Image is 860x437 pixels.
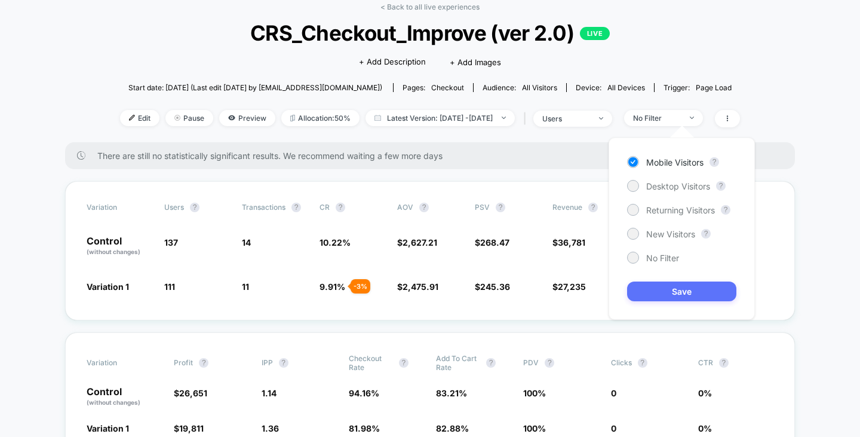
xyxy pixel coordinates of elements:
[436,423,469,433] span: 82.88 %
[646,157,704,167] span: Mobile Visitors
[664,83,732,92] div: Trigger:
[87,387,162,407] p: Control
[165,110,213,126] span: Pause
[87,248,140,255] span: (without changes)
[558,237,585,247] span: 36,781
[174,423,204,433] span: $
[496,203,505,212] button: ?
[87,282,129,292] span: Variation 1
[320,282,345,292] span: 9.91 %
[436,354,480,372] span: Add To Cart Rate
[580,27,610,40] p: LIVE
[87,399,140,406] span: (without changes)
[709,157,719,167] button: ?
[611,358,632,367] span: Clicks
[403,237,437,247] span: 2,627.21
[242,203,285,212] span: Transactions
[351,279,370,294] div: - 3 %
[436,388,467,398] span: 83.21 %
[633,114,681,123] div: No Filter
[611,423,616,433] span: 0
[450,57,501,67] span: + Add Images
[365,110,515,126] span: Latest Version: [DATE] - [DATE]
[566,83,654,92] span: Device:
[179,388,207,398] span: 26,651
[523,358,539,367] span: PDV
[199,358,208,368] button: ?
[164,237,178,247] span: 137
[374,115,381,121] img: calendar
[599,117,603,120] img: end
[397,282,438,292] span: $
[719,358,729,368] button: ?
[262,388,277,398] span: 1.14
[190,203,199,212] button: ?
[646,229,695,239] span: New Visitors
[646,205,715,215] span: Returning Visitors
[698,358,713,367] span: CTR
[542,114,590,123] div: users
[502,117,506,119] img: end
[87,203,152,212] span: Variation
[349,354,393,372] span: Checkout Rate
[397,237,437,247] span: $
[545,358,554,368] button: ?
[646,181,710,191] span: Desktop Visitors
[120,110,159,126] span: Edit
[607,83,645,92] span: all devices
[320,237,351,247] span: 10.22 %
[151,20,709,45] span: CRS_Checkout_Improve (ver 2.0)
[279,358,288,368] button: ?
[523,423,546,433] span: 100 %
[403,282,438,292] span: 2,475.91
[475,203,490,212] span: PSV
[174,388,207,398] span: $
[97,151,771,161] span: There are still no statistically significant results. We recommend waiting a few more days
[552,237,585,247] span: $
[701,229,711,239] button: ?
[399,358,408,368] button: ?
[128,83,382,92] span: Start date: [DATE] (Last edit [DATE] by [EMAIL_ADDRESS][DOMAIN_NAME])
[320,203,330,212] span: CR
[480,282,510,292] span: 245.36
[431,83,464,92] span: checkout
[521,110,533,127] span: |
[290,115,295,121] img: rebalance
[262,358,273,367] span: IPP
[262,423,279,433] span: 1.36
[698,388,712,398] span: 0 %
[486,358,496,368] button: ?
[179,423,204,433] span: 19,811
[480,237,509,247] span: 268.47
[349,388,379,398] span: 94.16 %
[483,83,557,92] div: Audience:
[552,203,582,212] span: Revenue
[627,282,736,301] button: Save
[359,56,426,68] span: + Add Description
[698,423,712,433] span: 0 %
[588,203,598,212] button: ?
[174,358,193,367] span: Profit
[716,181,726,191] button: ?
[638,358,647,368] button: ?
[129,115,135,121] img: edit
[522,83,557,92] span: All Visitors
[87,423,129,433] span: Variation 1
[242,237,251,247] span: 14
[349,423,380,433] span: 81.98 %
[164,203,184,212] span: users
[380,2,480,11] a: < Back to all live experiences
[475,282,510,292] span: $
[696,83,732,92] span: Page Load
[552,282,586,292] span: $
[87,236,152,256] p: Control
[397,203,413,212] span: AOV
[174,115,180,121] img: end
[721,205,730,215] button: ?
[242,282,249,292] span: 11
[403,83,464,92] div: Pages:
[690,117,694,119] img: end
[164,282,175,292] span: 111
[611,388,616,398] span: 0
[475,237,509,247] span: $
